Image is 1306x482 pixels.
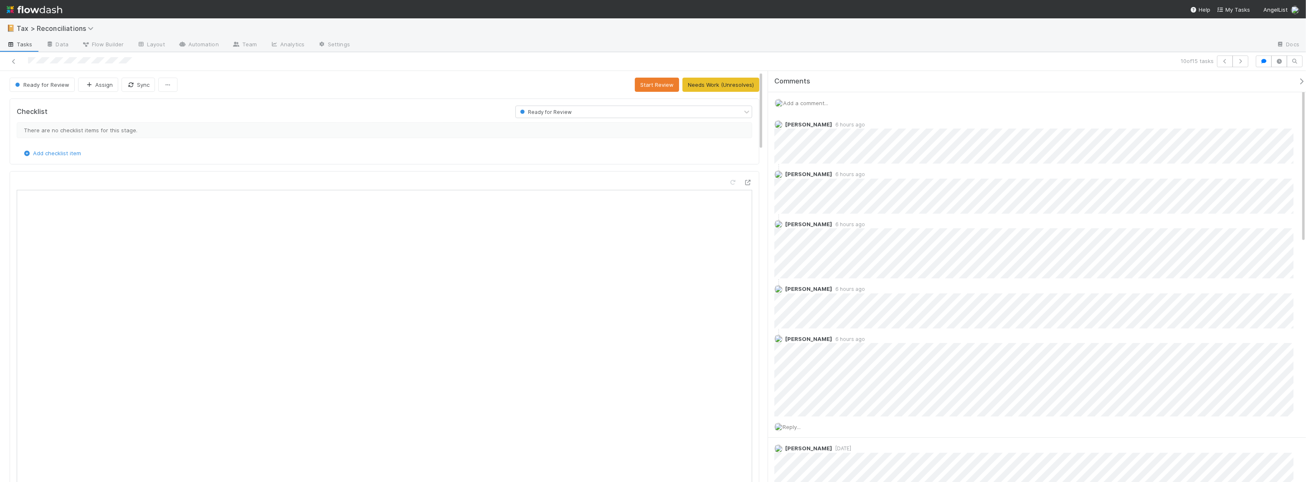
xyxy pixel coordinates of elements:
span: [PERSON_NAME] [785,285,832,292]
a: My Tasks [1217,5,1250,14]
a: Analytics [264,38,311,52]
span: Flow Builder [82,40,124,48]
a: Settings [311,38,357,52]
span: [PERSON_NAME] [785,221,832,227]
span: [PERSON_NAME] [785,445,832,452]
span: [DATE] [832,445,851,452]
span: [PERSON_NAME] [785,121,832,128]
a: Add checklist item [23,150,81,156]
img: avatar_85833754-9fc2-4f19-a44b-7938606ee299.png [1291,6,1299,14]
span: Add a comment... [783,100,828,106]
span: AngelList [1263,6,1288,13]
a: Data [39,38,75,52]
span: 6 hours ago [832,121,865,128]
a: Layout [130,38,172,52]
span: Ready for Review [518,109,572,115]
a: Automation [172,38,226,52]
span: 6 hours ago [832,171,865,177]
button: Sync [122,78,155,92]
img: avatar_85833754-9fc2-4f19-a44b-7938606ee299.png [774,335,783,343]
span: Tasks [7,40,33,48]
div: There are no checklist items for this stage. [17,122,752,138]
a: Flow Builder [75,38,130,52]
h5: Checklist [17,108,48,116]
button: Assign [78,78,118,92]
span: 10 of 15 tasks [1181,57,1214,65]
span: 6 hours ago [832,221,865,227]
img: avatar_85833754-9fc2-4f19-a44b-7938606ee299.png [775,99,783,107]
span: My Tasks [1217,6,1250,13]
a: Team [226,38,264,52]
img: avatar_c0d2ec3f-77e2-40ea-8107-ee7bdb5edede.png [774,444,783,453]
span: 6 hours ago [832,286,865,292]
span: [PERSON_NAME] [785,336,832,342]
button: Needs Work (Unresolves) [682,78,759,92]
img: avatar_711f55b7-5a46-40da-996f-bc93b6b86381.png [774,120,783,129]
div: Help [1190,5,1210,14]
img: avatar_85833754-9fc2-4f19-a44b-7938606ee299.png [774,423,783,431]
img: avatar_85833754-9fc2-4f19-a44b-7938606ee299.png [774,170,783,179]
span: 📔 [7,25,15,32]
span: Reply... [783,424,801,430]
button: Start Review [635,78,679,92]
img: avatar_711f55b7-5a46-40da-996f-bc93b6b86381.png [774,220,783,228]
a: Docs [1270,38,1306,52]
img: avatar_711f55b7-5a46-40da-996f-bc93b6b86381.png [774,285,783,293]
img: logo-inverted-e16ddd16eac7371096b0.svg [7,3,62,17]
span: Comments [774,77,810,86]
span: 6 hours ago [832,336,865,342]
span: Tax > Reconciliations [17,24,98,33]
span: [PERSON_NAME] [785,171,832,177]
